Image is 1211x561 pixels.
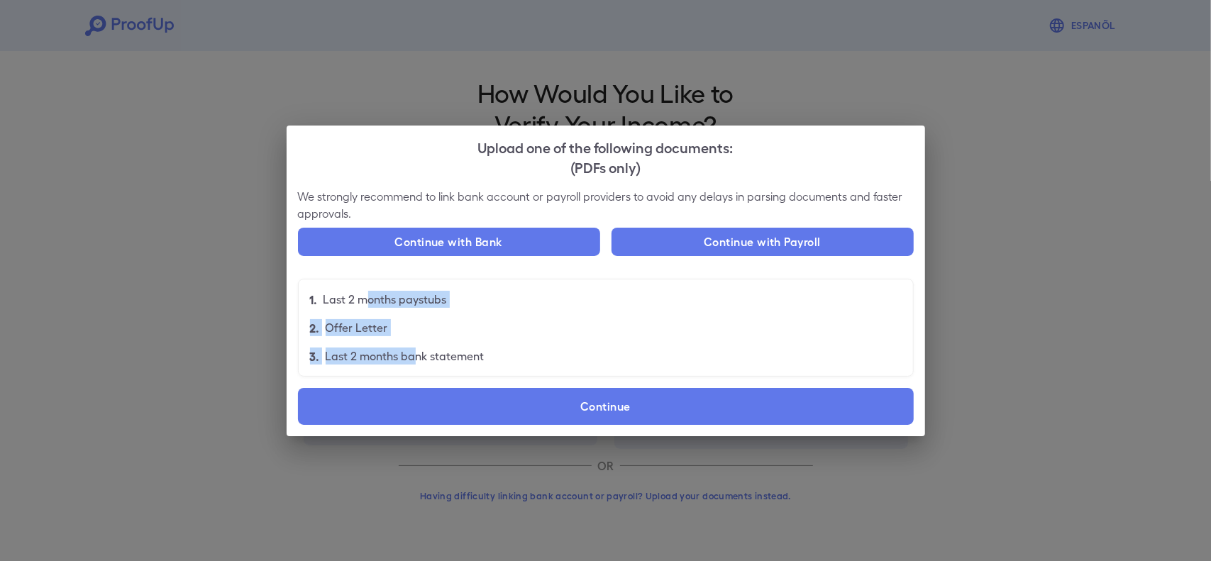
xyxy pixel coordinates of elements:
[298,228,600,256] button: Continue with Bank
[326,319,388,336] p: Offer Letter
[298,388,914,425] label: Continue
[324,291,447,308] p: Last 2 months paystubs
[310,319,320,336] p: 2.
[287,126,925,188] h2: Upload one of the following documents:
[310,291,318,308] p: 1.
[326,348,485,365] p: Last 2 months bank statement
[310,348,320,365] p: 3.
[298,188,914,222] p: We strongly recommend to link bank account or payroll providers to avoid any delays in parsing do...
[612,228,914,256] button: Continue with Payroll
[298,157,914,177] div: (PDFs only)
